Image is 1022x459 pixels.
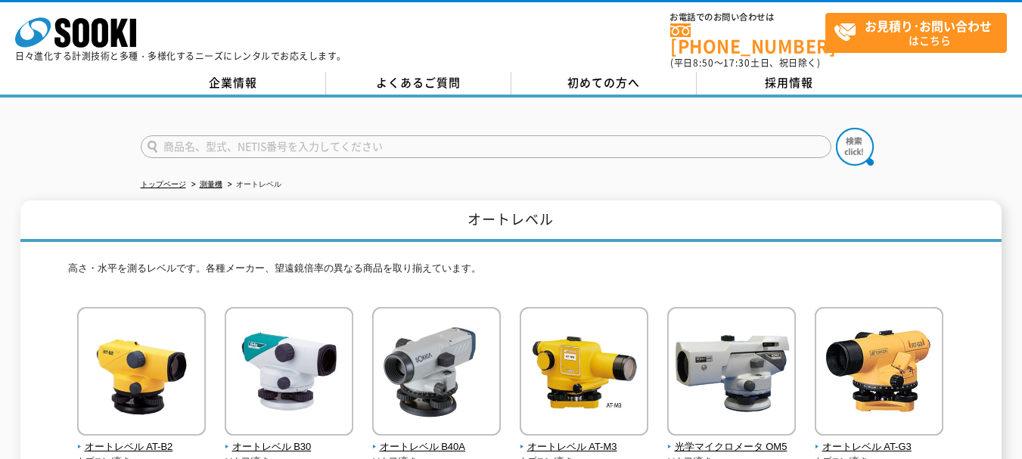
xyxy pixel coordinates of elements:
[865,17,992,35] strong: お見積り･お問い合わせ
[511,72,697,95] a: 初めての方へ
[723,56,750,70] span: 17:30
[20,200,1002,242] h1: オートレベル
[815,307,943,439] img: オートレベル AT-G3
[372,439,502,455] span: オートレベル B40A
[815,425,944,455] a: オートレベル AT-G3
[225,307,353,439] img: オートレベル B30
[225,425,354,455] a: オートレベル B30
[77,425,207,455] a: オートレベル AT-B2
[77,307,206,439] img: オートレベル AT-B2
[15,51,346,60] p: 日々進化する計測技術と多種・多様化するニーズにレンタルでお応えします。
[667,425,797,455] a: 光学マイクロメータ OM5
[667,307,796,439] img: 光学マイクロメータ OM5
[225,177,281,193] li: オートレベル
[225,439,354,455] span: オートレベル B30
[372,307,501,439] img: オートレベル B40A
[141,135,831,158] input: 商品名、型式、NETIS番号を入力してください
[667,439,797,455] span: 光学マイクロメータ OM5
[77,439,207,455] span: オートレベル AT-B2
[693,56,714,70] span: 8:50
[670,13,825,22] span: お電話でのお問い合わせは
[141,72,326,95] a: 企業情報
[520,307,648,439] img: オートレベル AT-M3
[834,14,1006,51] span: はこちら
[670,23,825,54] a: [PHONE_NUMBER]
[520,425,649,455] a: オートレベル AT-M3
[815,439,944,455] span: オートレベル AT-G3
[567,74,640,91] span: 初めての方へ
[200,180,222,188] a: 測量機
[697,72,882,95] a: 採用情報
[520,439,649,455] span: オートレベル AT-M3
[372,425,502,455] a: オートレベル B40A
[836,128,874,166] img: btn_search.png
[68,261,953,284] p: 高さ・水平を測るレベルです。各種メーカー、望遠鏡倍率の異なる商品を取り揃えています。
[670,56,820,70] span: (平日 ～ 土日、祝日除く)
[141,180,186,188] a: トップページ
[825,13,1007,53] a: お見積り･お問い合わせはこちら
[326,72,511,95] a: よくあるご質問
